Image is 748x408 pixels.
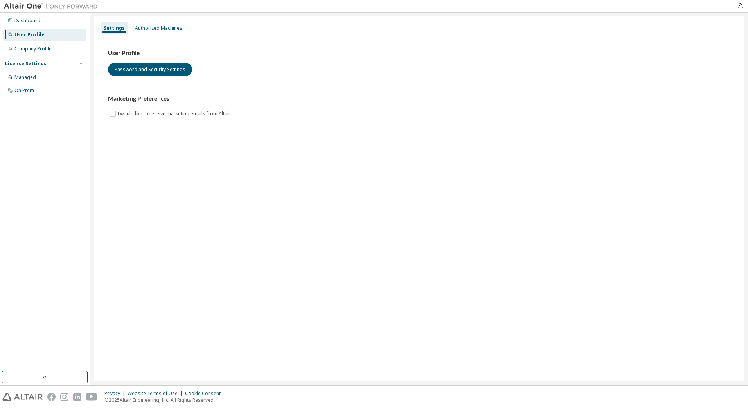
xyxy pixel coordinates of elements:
button: Password and Security Settings [108,63,192,76]
div: Privacy [104,390,128,397]
h3: Marketing Preferences [108,95,730,103]
h3: User Profile [108,49,730,57]
div: Dashboard [14,18,40,24]
div: Managed [14,74,36,81]
img: youtube.svg [86,393,97,401]
div: Cookie Consent [185,390,225,397]
div: Website Terms of Use [128,390,185,397]
div: Settings [104,25,125,31]
div: On Prem [14,88,34,94]
div: Authorized Machines [135,25,182,31]
img: altair_logo.svg [2,393,43,401]
label: I would like to receive marketing emails from Altair [117,109,232,118]
img: Altair One [4,2,102,10]
div: Company Profile [14,46,52,52]
div: User Profile [14,32,45,38]
div: License Settings [5,61,47,67]
img: instagram.svg [60,393,68,401]
img: linkedin.svg [73,393,81,401]
p: © 2025 Altair Engineering, Inc. All Rights Reserved. [104,397,225,403]
img: facebook.svg [47,393,56,401]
